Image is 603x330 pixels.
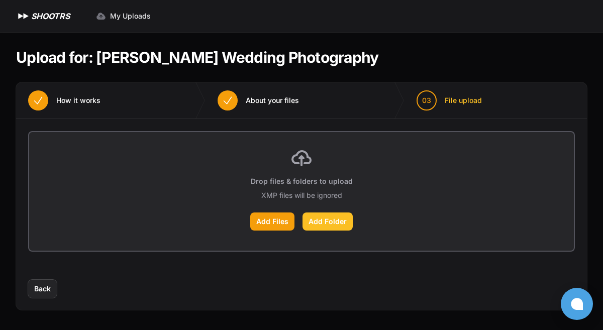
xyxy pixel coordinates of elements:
[261,190,342,200] p: XMP files will be ignored
[28,280,57,298] button: Back
[16,48,378,66] h1: Upload for: [PERSON_NAME] Wedding Photography
[34,284,51,294] span: Back
[56,95,100,105] span: How it works
[206,82,311,119] button: About your files
[445,95,482,105] span: File upload
[405,82,494,119] button: 03 File upload
[246,95,299,105] span: About your files
[110,11,151,21] span: My Uploads
[16,82,113,119] button: How it works
[90,7,157,25] a: My Uploads
[16,10,70,22] a: SHOOTRS SHOOTRS
[561,288,593,320] button: Open chat window
[303,212,353,231] label: Add Folder
[31,10,70,22] h1: SHOOTRS
[16,10,31,22] img: SHOOTRS
[251,176,353,186] p: Drop files & folders to upload
[250,212,294,231] label: Add Files
[422,95,431,105] span: 03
